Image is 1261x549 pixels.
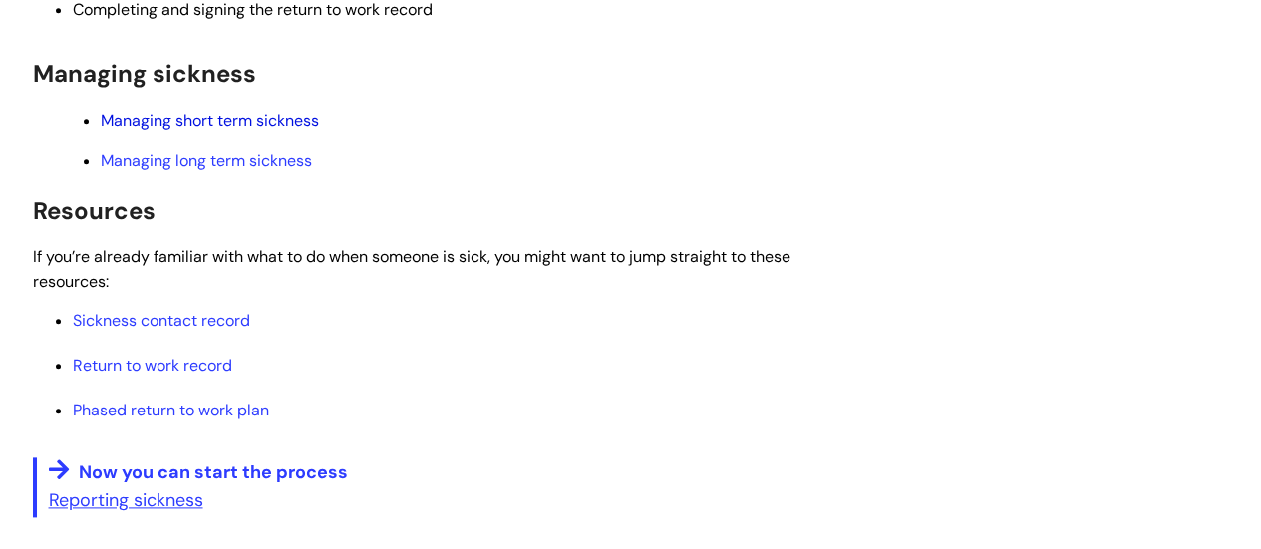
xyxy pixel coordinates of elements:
a: Phased return to work plan [73,400,269,420]
a: Managing short term sickness [101,110,319,131]
a: Reporting sickness [49,488,203,512]
a: Return to work record [73,355,232,376]
span: Managing sickness [33,58,256,89]
span: Now you can start the process [79,460,348,484]
a: Managing long term sickness [101,150,312,171]
span: Resources [33,195,156,226]
a: Sickness contact record [73,310,250,331]
span: If you’re already familiar with what to do when someone is sick, you might want to jump straight ... [33,246,790,292]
